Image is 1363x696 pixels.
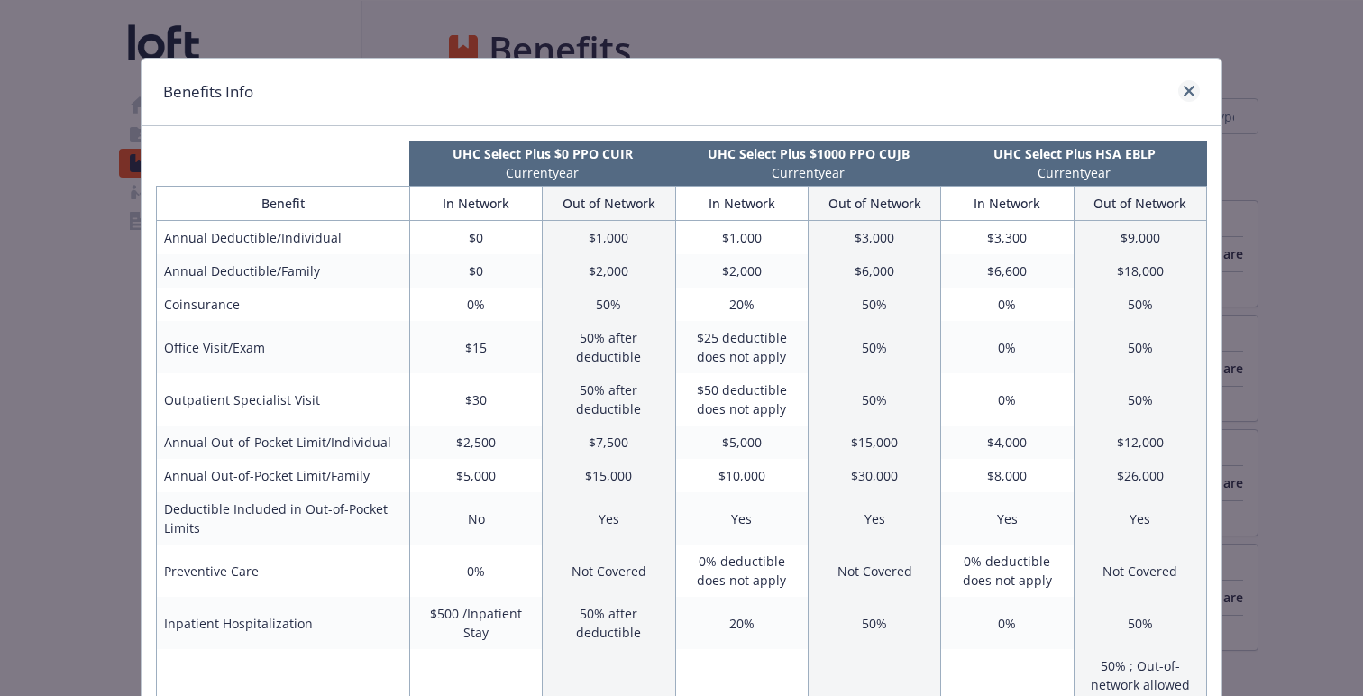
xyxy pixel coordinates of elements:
[808,426,940,459] td: $15,000
[675,373,808,426] td: $50 deductible does not apply
[808,221,940,255] td: $3,000
[1074,221,1206,255] td: $9,000
[543,597,675,649] td: 50% after deductible
[163,80,253,104] h1: Benefits Info
[157,597,410,649] td: Inpatient Hospitalization
[409,545,542,597] td: 0%
[157,321,410,373] td: Office Visit/Exam
[1074,492,1206,545] td: Yes
[409,597,542,649] td: $500 /Inpatient Stay
[157,545,410,597] td: Preventive Care
[157,459,410,492] td: Annual Out-of-Pocket Limit/Family
[409,288,542,321] td: 0%
[1074,187,1206,221] th: Out of Network
[1074,321,1206,373] td: 50%
[409,187,542,221] th: In Network
[675,545,808,597] td: 0% deductible does not apply
[675,597,808,649] td: 20%
[941,545,1074,597] td: 0% deductible does not apply
[1074,426,1206,459] td: $12,000
[941,321,1074,373] td: 0%
[808,254,940,288] td: $6,000
[543,187,675,221] th: Out of Network
[1074,545,1206,597] td: Not Covered
[941,492,1074,545] td: Yes
[675,221,808,255] td: $1,000
[941,221,1074,255] td: $3,300
[543,373,675,426] td: 50% after deductible
[409,426,542,459] td: $2,500
[543,459,675,492] td: $15,000
[1074,459,1206,492] td: $26,000
[413,144,672,163] p: UHC Select Plus $0 PPO CUIR
[543,221,675,255] td: $1,000
[945,163,1203,182] p: Current year
[945,144,1203,163] p: UHC Select Plus HSA EBLP
[157,288,410,321] td: Coinsurance
[409,254,542,288] td: $0
[808,288,940,321] td: 50%
[409,221,542,255] td: $0
[157,492,410,545] td: Deductible Included in Out-of-Pocket Limits
[675,492,808,545] td: Yes
[543,545,675,597] td: Not Covered
[808,492,940,545] td: Yes
[808,187,940,221] th: Out of Network
[941,288,1074,321] td: 0%
[409,373,542,426] td: $30
[543,254,675,288] td: $2,000
[156,141,409,186] th: intentionally left blank
[409,492,542,545] td: No
[543,426,675,459] td: $7,500
[808,321,940,373] td: 50%
[1074,254,1206,288] td: $18,000
[941,597,1074,649] td: 0%
[808,373,940,426] td: 50%
[157,373,410,426] td: Outpatient Specialist Visit
[808,459,940,492] td: $30,000
[157,254,410,288] td: Annual Deductible/Family
[675,187,808,221] th: In Network
[675,254,808,288] td: $2,000
[543,288,675,321] td: 50%
[679,144,938,163] p: UHC Select Plus $1000 PPO CUJB
[675,426,808,459] td: $5,000
[675,459,808,492] td: $10,000
[941,459,1074,492] td: $8,000
[543,492,675,545] td: Yes
[808,545,940,597] td: Not Covered
[1074,597,1206,649] td: 50%
[157,426,410,459] td: Annual Out-of-Pocket Limit/Individual
[409,321,542,373] td: $15
[808,597,940,649] td: 50%
[941,426,1074,459] td: $4,000
[679,163,938,182] p: Current year
[675,288,808,321] td: 20%
[941,254,1074,288] td: $6,600
[941,187,1074,221] th: In Network
[675,321,808,373] td: $25 deductible does not apply
[157,187,410,221] th: Benefit
[157,221,410,255] td: Annual Deductible/Individual
[1074,373,1206,426] td: 50%
[1074,288,1206,321] td: 50%
[1178,80,1200,102] a: close
[543,321,675,373] td: 50% after deductible
[413,163,672,182] p: Current year
[409,459,542,492] td: $5,000
[941,373,1074,426] td: 0%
